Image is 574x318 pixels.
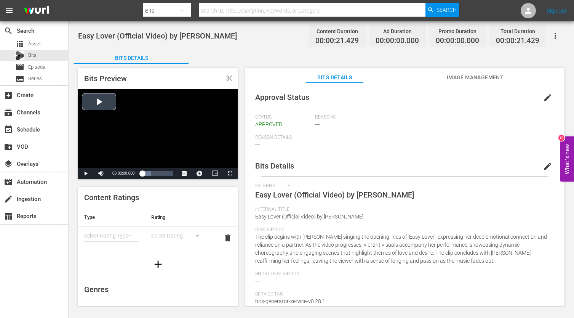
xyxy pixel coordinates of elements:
[539,157,557,175] button: edit
[4,91,13,100] span: Create
[255,227,551,233] span: Description
[4,177,13,186] span: Automation
[15,74,24,84] span: Series
[4,26,13,35] span: Search
[145,208,212,226] th: Rating
[376,26,419,37] div: Ad Duration
[436,3,457,17] span: Search
[425,3,459,17] button: Search
[28,40,41,48] span: Asset
[376,37,419,45] span: 00:00:00.000
[255,234,547,264] span: The clip begins with [PERSON_NAME] singing the opening lines of 'Easy Lover', expressing her deep...
[84,74,127,83] span: Bits Preview
[560,137,574,182] button: Open Feedback Widget
[255,121,282,127] span: APPROVED
[4,194,13,204] span: Ingestion
[543,93,552,102] span: edit
[255,190,414,199] span: Easy Lover (Official Video) by [PERSON_NAME]
[84,193,139,202] span: Content Ratings
[255,114,311,120] span: Status
[255,161,294,170] span: Bits Details
[255,214,363,220] span: Easy Lover (Official Video) by [PERSON_NAME]
[112,171,134,175] span: 00:00:00.000
[226,75,233,82] span: Clipped
[84,285,109,294] span: Genres
[436,37,479,45] span: 00:00:00.000
[192,168,207,179] button: Jump To Time
[142,171,173,176] div: Progress Bar
[539,88,557,107] button: edit
[223,233,232,243] span: delete
[177,168,192,179] button: Captions
[255,298,325,304] span: bits-generator-service-v0.28.1
[4,212,13,221] span: Reports
[543,162,552,171] span: edit
[255,271,551,277] span: Short Description
[255,291,551,297] span: Service Tag
[28,51,37,59] span: Bits
[15,39,24,48] span: Asset
[4,159,13,169] span: Overlays
[74,49,189,67] div: Bits Details
[315,121,320,127] span: ---
[74,49,189,64] button: Bits Details
[78,31,237,40] span: Easy Lover (Official Video) by [PERSON_NAME]
[255,135,551,141] span: Reason Details
[306,73,363,82] span: Bits Details
[78,89,238,179] div: Video Player
[315,37,359,45] span: 00:00:21.429
[28,63,45,71] span: Episode
[93,168,109,179] button: Mute
[18,2,55,20] img: ans4CAIJ8jUAAAAAAAAAAAAAAAAAAAAAAAAgQb4GAAAAAAAAAAAAAAAAAAAAAAAAJMjXAAAAAAAAAAAAAAAAAAAAAAAAgAT5G...
[315,26,359,37] div: Content Duration
[4,142,13,151] span: VOD
[255,278,260,284] span: ---
[5,6,14,15] span: menu
[78,208,238,250] table: simple table
[255,207,551,213] span: Internal Title
[547,8,567,14] a: Sign Out
[315,114,551,120] span: Reasons
[78,168,93,179] button: Play
[219,229,237,247] button: delete
[15,63,24,72] span: Episode
[15,51,24,60] div: Bits
[207,168,222,179] button: Picture-in-Picture
[28,75,42,82] span: Series
[255,93,309,102] span: Approval Status
[447,73,504,82] span: Image Management
[4,125,13,134] span: Schedule
[78,208,145,226] th: Type
[436,26,479,37] div: Promo Duration
[255,141,260,148] span: ---
[558,135,564,141] div: 10
[255,183,551,189] span: External Title
[496,26,539,37] div: Total Duration
[4,108,13,117] span: Channels
[496,37,539,45] span: 00:00:21.429
[222,168,238,179] button: Fullscreen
